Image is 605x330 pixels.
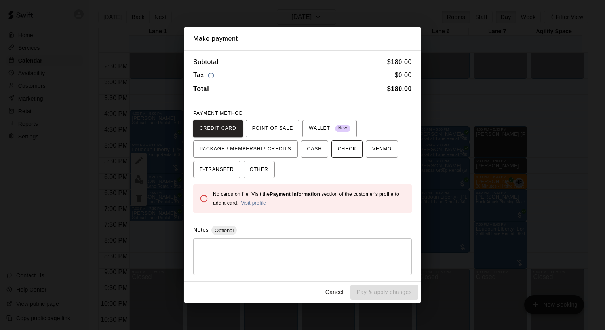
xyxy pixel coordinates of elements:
h6: Tax [193,70,216,81]
b: Total [193,85,209,92]
button: WALLET New [302,120,357,137]
button: E-TRANSFER [193,161,240,178]
b: $ 180.00 [387,85,412,92]
a: Visit profile [241,200,266,206]
h6: $ 180.00 [387,57,412,67]
button: POINT OF SALE [246,120,299,137]
button: CREDIT CARD [193,120,243,137]
span: POINT OF SALE [252,122,293,135]
label: Notes [193,227,209,233]
b: Payment Information [270,192,320,197]
span: OTHER [250,163,268,176]
span: CREDIT CARD [200,122,236,135]
button: OTHER [244,161,275,178]
h2: Make payment [184,27,421,50]
span: CHECK [338,143,356,156]
span: E-TRANSFER [200,163,234,176]
span: No cards on file. Visit the section of the customer's profile to add a card. [213,192,399,206]
h6: $ 0.00 [395,70,412,81]
span: VENMO [372,143,392,156]
button: PACKAGE / MEMBERSHIP CREDITS [193,140,298,158]
span: PACKAGE / MEMBERSHIP CREDITS [200,143,291,156]
button: Cancel [322,285,347,300]
span: CASH [307,143,322,156]
button: CHECK [331,140,363,158]
h6: Subtotal [193,57,219,67]
button: VENMO [366,140,398,158]
span: Optional [211,228,237,233]
span: WALLET [309,122,350,135]
span: New [335,123,350,134]
span: PAYMENT METHOD [193,110,243,116]
button: CASH [301,140,328,158]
